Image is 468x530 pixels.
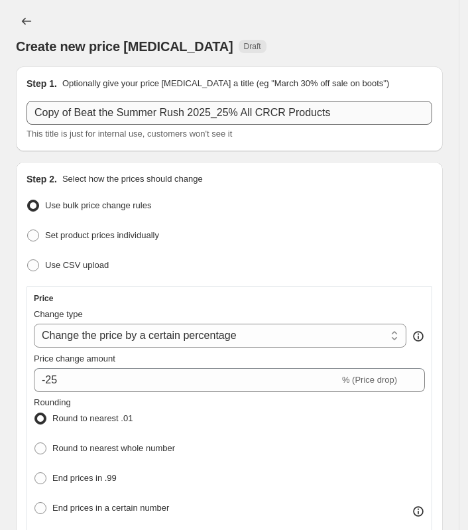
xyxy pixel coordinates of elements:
span: End prices in .99 [52,473,117,483]
p: Optionally give your price [MEDICAL_DATA] a title (eg "March 30% off sale on boots") [62,77,389,90]
span: Create new price [MEDICAL_DATA] [16,39,233,54]
span: Rounding [34,397,71,407]
span: This title is just for internal use, customers won't see it [27,129,232,139]
span: Draft [244,41,261,52]
h2: Step 2. [27,172,57,186]
span: End prices in a certain number [52,503,169,513]
span: Set product prices individually [45,230,159,240]
button: Price change jobs [16,11,37,32]
span: Price change amount [34,354,115,364]
span: Round to nearest .01 [52,413,133,423]
span: % (Price drop) [342,375,397,385]
h2: Step 1. [27,77,57,90]
span: Use bulk price change rules [45,200,151,210]
p: Select how the prices should change [62,172,203,186]
input: -15 [34,368,339,392]
span: Round to nearest whole number [52,443,175,453]
div: help [412,330,425,343]
h3: Price [34,293,53,304]
span: Change type [34,309,83,319]
span: Use CSV upload [45,260,109,270]
input: 30% off holiday sale [27,101,432,125]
